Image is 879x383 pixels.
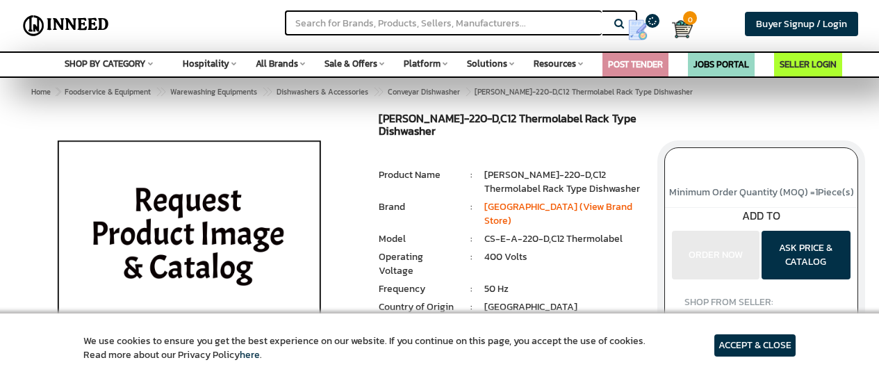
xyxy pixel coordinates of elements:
[65,57,146,70] span: SHOP BY CATEGORY
[683,11,697,25] span: 0
[65,86,151,97] span: Foodservice & Equipment
[815,185,818,199] span: 1
[627,19,648,40] img: Show My Quotes
[467,57,507,70] span: Solutions
[458,232,484,246] li: :
[684,310,838,349] a: KLS TRADECOM (View Seller) Verified Seller
[379,200,458,214] li: Brand
[28,83,54,100] a: Home
[672,19,693,40] img: Cart
[325,57,377,70] span: Sale & Offers
[156,83,163,100] span: >
[608,58,663,71] a: POST TENDER
[388,86,460,97] span: Conveyar Dishwasher
[665,208,857,224] div: ADD TO
[484,232,643,246] li: CS-E-A-220-D,C12 Thermolabel
[373,83,380,100] span: >
[458,282,484,296] li: :
[285,10,602,35] input: Search for Brands, Products, Sellers, Manufacturers...
[379,113,644,140] h1: [PERSON_NAME]-220-D,C12 Thermolabel Rack Type Dishwasher
[484,250,643,264] li: 400 Volts
[170,86,257,97] span: Warewashing Equipments
[484,199,632,228] a: [GEOGRAPHIC_DATA] (View Brand Store)
[756,17,847,31] span: Buyer Signup / Login
[404,57,441,70] span: Platform
[62,83,154,100] a: Foodservice & Equipment
[458,200,484,214] li: :
[672,14,681,44] a: Cart 0
[385,83,463,100] a: Conveyar Dishwasher
[458,250,484,264] li: :
[240,348,260,362] a: here
[167,83,260,100] a: Warewashing Equipments
[83,334,646,362] article: We use cookies to ensure you get the best experience on our website. If you continue on this page...
[714,334,796,357] article: ACCEPT & CLOSE
[183,57,229,70] span: Hospitality
[277,86,368,97] span: Dishwashers & Accessories
[534,57,576,70] span: Resources
[684,297,838,307] h4: SHOP FROM SELLER:
[693,58,749,71] a: JOBS PORTAL
[379,232,458,246] li: Model
[484,168,643,196] li: [PERSON_NAME]-220-D,C12 Thermolabel Rack Type Dishwasher
[379,250,458,278] li: Operating Voltage
[684,310,811,325] span: KLS TRADECOM (View Seller)
[458,300,484,314] li: :
[62,86,693,97] span: [PERSON_NAME]-220-D,C12 Thermolabel Rack Type Dishwasher
[379,300,458,314] li: Country of Origin
[262,83,269,100] span: >
[614,14,671,46] a: my Quotes
[762,231,851,279] button: ASK PRICE & CATALOG
[465,83,472,100] span: >
[56,86,60,97] span: >
[19,8,113,43] img: Inneed.Market
[484,300,643,314] li: [GEOGRAPHIC_DATA]
[274,83,371,100] a: Dishwashers & Accessories
[780,58,837,71] a: SELLER LOGIN
[379,168,458,182] li: Product Name
[458,168,484,182] li: :
[379,282,458,296] li: Frequency
[669,185,854,199] span: Minimum Order Quantity (MOQ) = Piece(s)
[256,57,298,70] span: All Brands
[745,12,858,36] a: Buyer Signup / Login
[484,282,643,296] li: 50 Hz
